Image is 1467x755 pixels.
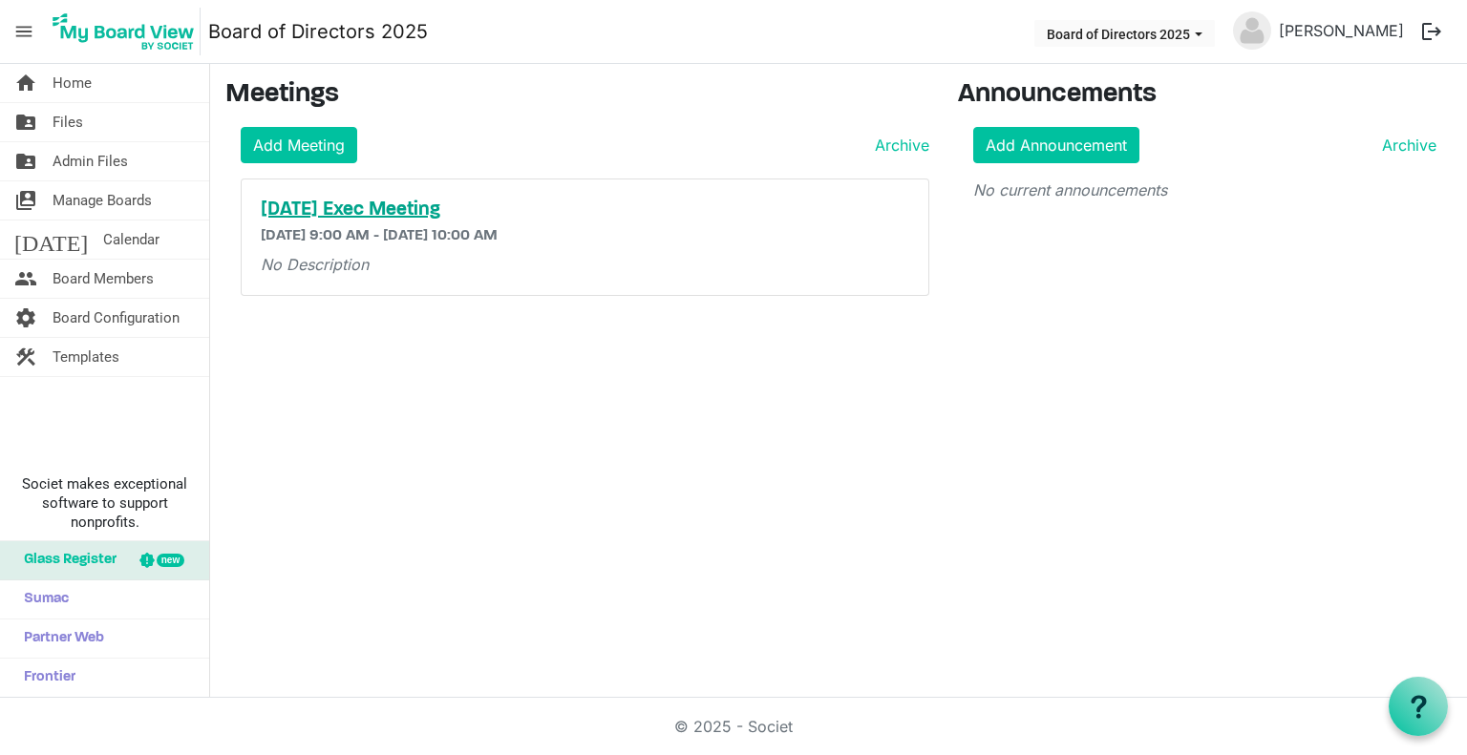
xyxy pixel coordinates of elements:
[14,220,88,259] span: [DATE]
[973,127,1139,163] a: Add Announcement
[14,541,117,579] span: Glass Register
[261,199,909,221] a: [DATE] Exec Meeting
[53,260,154,298] span: Board Members
[14,142,37,180] span: folder_shared
[208,12,428,51] a: Board of Directors 2025
[14,103,37,141] span: folder_shared
[14,299,37,337] span: settings
[53,181,152,220] span: Manage Boards
[261,227,909,245] h6: [DATE] 9:00 AM - [DATE] 10:00 AM
[53,299,180,337] span: Board Configuration
[53,338,119,376] span: Templates
[973,178,1437,201] p: No current announcements
[14,64,37,102] span: home
[241,127,357,163] a: Add Meeting
[9,474,201,532] span: Societ makes exceptional software to support nonprofits.
[261,253,909,276] p: No Description
[1271,11,1412,50] a: [PERSON_NAME]
[14,659,75,697] span: Frontier
[1412,11,1452,52] button: logout
[47,8,201,55] img: My Board View Logo
[674,717,793,736] a: © 2025 - Societ
[47,8,208,55] a: My Board View Logo
[53,103,83,141] span: Files
[1233,11,1271,50] img: no-profile-picture.svg
[53,142,128,180] span: Admin Files
[14,338,37,376] span: construction
[14,580,69,619] span: Sumac
[958,79,1453,112] h3: Announcements
[103,220,159,259] span: Calendar
[14,260,37,298] span: people
[14,181,37,220] span: switch_account
[53,64,92,102] span: Home
[6,13,42,50] span: menu
[14,619,104,658] span: Partner Web
[867,134,929,157] a: Archive
[1034,20,1215,47] button: Board of Directors 2025 dropdownbutton
[1374,134,1436,157] a: Archive
[225,79,929,112] h3: Meetings
[157,554,184,567] div: new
